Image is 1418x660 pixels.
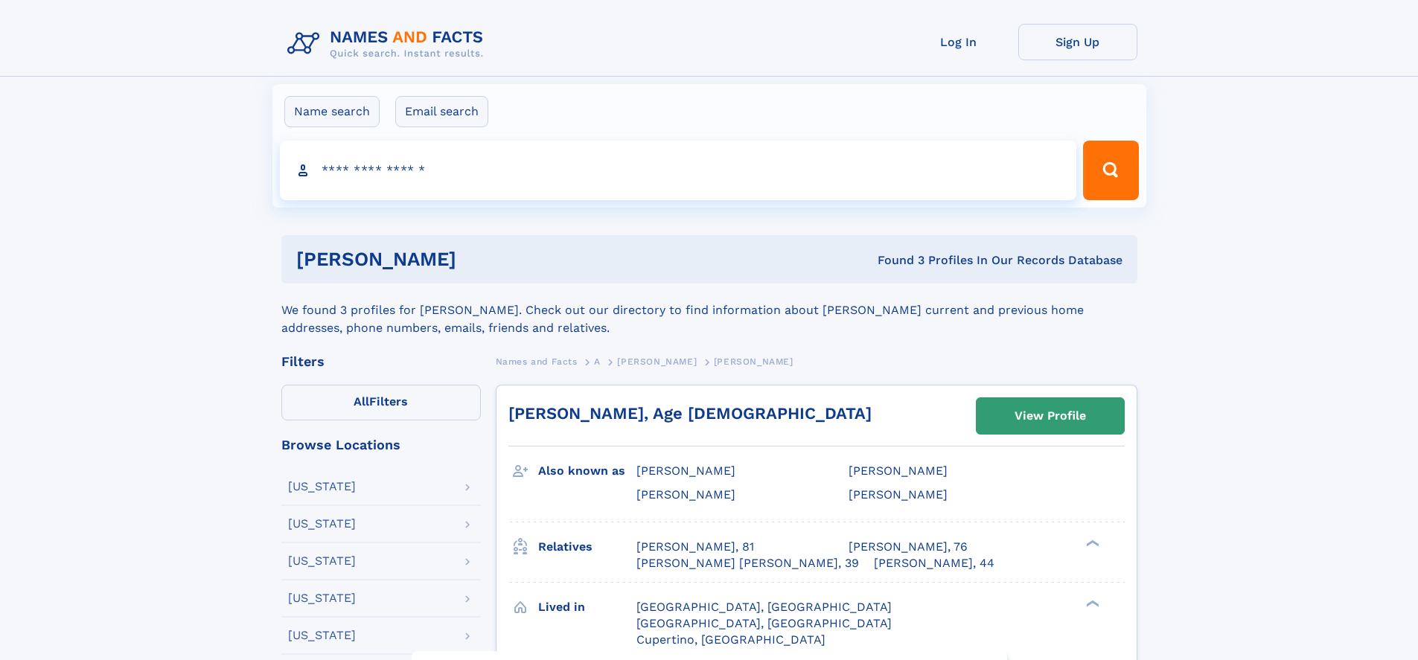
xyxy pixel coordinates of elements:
[288,592,356,604] div: [US_STATE]
[284,96,380,127] label: Name search
[714,356,793,367] span: [PERSON_NAME]
[538,458,636,484] h3: Also known as
[1018,24,1137,60] a: Sign Up
[636,464,735,478] span: [PERSON_NAME]
[280,141,1077,200] input: search input
[617,352,697,371] a: [PERSON_NAME]
[1083,141,1138,200] button: Search Button
[395,96,488,127] label: Email search
[594,352,601,371] a: A
[281,385,481,420] label: Filters
[508,404,872,423] a: [PERSON_NAME], Age [DEMOGRAPHIC_DATA]
[636,487,735,502] span: [PERSON_NAME]
[538,534,636,560] h3: Relatives
[849,487,948,502] span: [PERSON_NAME]
[281,355,481,368] div: Filters
[849,464,948,478] span: [PERSON_NAME]
[636,539,754,555] a: [PERSON_NAME], 81
[594,356,601,367] span: A
[288,555,356,567] div: [US_STATE]
[354,394,369,409] span: All
[636,632,825,647] span: Cupertino, [GEOGRAPHIC_DATA]
[636,555,859,571] a: [PERSON_NAME] [PERSON_NAME], 39
[899,24,1018,60] a: Log In
[538,595,636,620] h3: Lived in
[874,555,994,571] a: [PERSON_NAME], 44
[1082,598,1100,608] div: ❯
[281,438,481,452] div: Browse Locations
[1082,538,1100,548] div: ❯
[667,252,1122,269] div: Found 3 Profiles In Our Records Database
[288,518,356,530] div: [US_STATE]
[636,600,892,614] span: [GEOGRAPHIC_DATA], [GEOGRAPHIC_DATA]
[281,283,1137,337] div: We found 3 profiles for [PERSON_NAME]. Check out our directory to find information about [PERSON_...
[977,398,1124,434] a: View Profile
[849,539,968,555] a: [PERSON_NAME], 76
[281,24,496,64] img: Logo Names and Facts
[1015,399,1086,433] div: View Profile
[296,250,667,269] h1: [PERSON_NAME]
[617,356,697,367] span: [PERSON_NAME]
[496,352,578,371] a: Names and Facts
[288,629,356,641] div: [US_STATE]
[288,481,356,493] div: [US_STATE]
[636,616,892,630] span: [GEOGRAPHIC_DATA], [GEOGRAPHIC_DATA]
